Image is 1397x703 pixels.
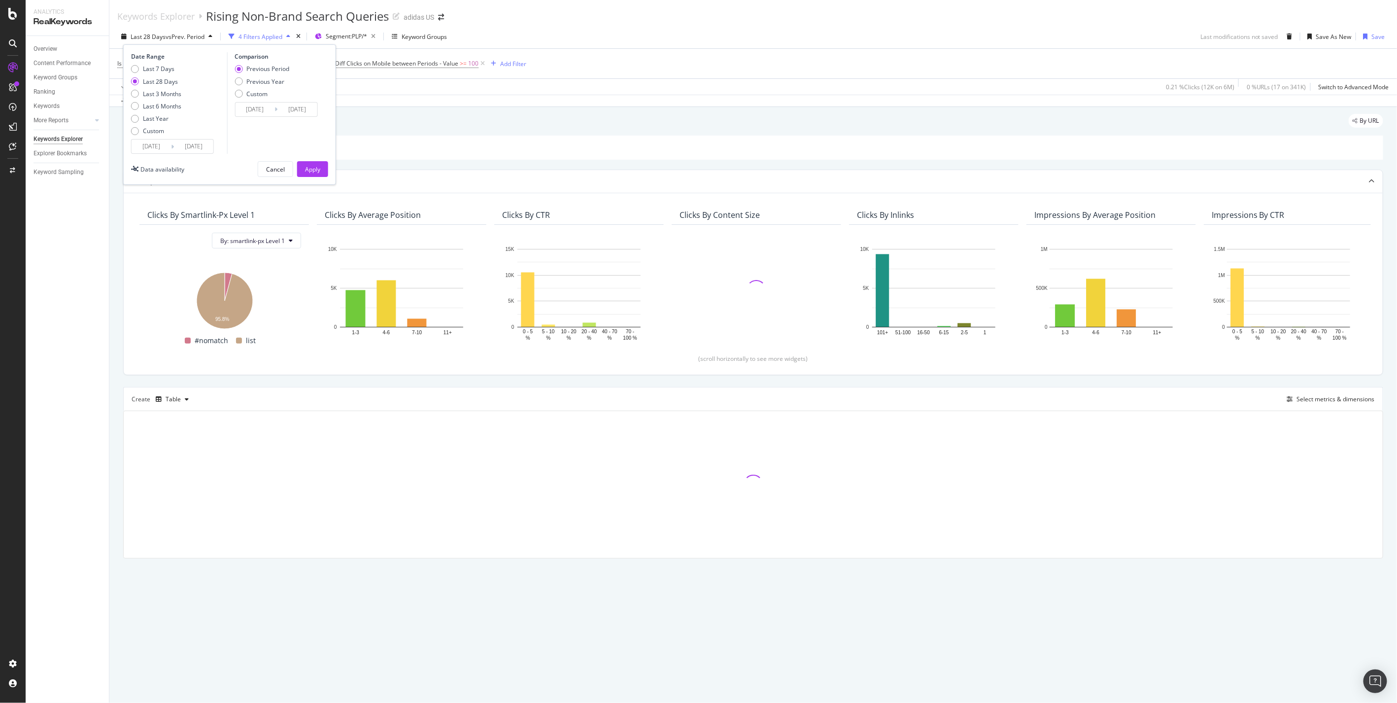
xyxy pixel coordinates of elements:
[305,165,320,174] div: Apply
[235,77,289,86] div: Previous Year
[34,134,102,144] a: Keywords Explorer
[460,59,467,68] span: >=
[1034,210,1156,220] div: Impressions By Average Position
[1153,330,1161,335] text: 11+
[680,210,760,220] div: Clicks By Content Size
[117,11,195,22] a: Keywords Explorer
[1166,83,1234,91] div: 0.21 % Clicks ( 12K on 6M )
[335,59,458,68] span: Diff Clicks on Mobile between Periods - Value
[383,330,390,335] text: 4-6
[34,115,92,126] a: More Reports
[34,58,91,69] div: Content Performance
[1252,329,1264,334] text: 5 - 10
[939,330,949,335] text: 6-15
[1218,272,1225,278] text: 1M
[220,237,285,245] span: By: smartlink-px Level 1
[1349,114,1383,128] div: legacy label
[246,335,256,347] span: list
[143,102,181,110] div: Last 6 Months
[546,335,550,341] text: %
[152,391,193,407] button: Table
[235,52,320,61] div: Comparison
[1316,33,1352,41] div: Save As New
[857,244,1011,342] div: A chart.
[1372,33,1385,41] div: Save
[117,79,146,95] button: Apply
[166,396,181,402] div: Table
[523,329,533,334] text: 0 - 5
[412,330,422,335] text: 7-10
[1256,335,1260,341] text: %
[506,272,514,278] text: 10K
[1200,33,1278,41] div: Last modifications not saved
[34,16,101,28] div: RealKeywords
[131,77,181,86] div: Last 28 Days
[311,29,379,44] button: Segment:PLP/*
[34,8,101,16] div: Analytics
[1061,330,1069,335] text: 1-3
[131,90,181,98] div: Last 3 Months
[602,329,618,334] text: 40 - 70
[1212,244,1365,342] div: A chart.
[1247,83,1306,91] div: 0 % URLs ( 17 on 341K )
[1041,246,1048,252] text: 1M
[1034,244,1188,342] svg: A chart.
[143,90,181,98] div: Last 3 Months
[1296,335,1301,341] text: %
[626,329,634,334] text: 70 -
[561,329,577,334] text: 10 - 20
[147,210,255,220] div: Clicks By smartlink-px Level 1
[131,65,181,73] div: Last 7 Days
[34,101,60,111] div: Keywords
[877,330,888,335] text: 101+
[438,14,444,21] div: arrow-right-arrow-left
[1122,330,1131,335] text: 7-10
[140,165,184,174] div: Data availability
[117,29,216,44] button: Last 28 DaysvsPrev. Period
[961,330,968,335] text: 2-5
[468,57,478,70] span: 100
[258,161,293,177] button: Cancel
[34,134,83,144] div: Keywords Explorer
[1304,29,1352,44] button: Save As New
[917,330,930,335] text: 16-50
[212,233,301,248] button: By: smartlink-px Level 1
[508,298,514,304] text: 5K
[34,44,57,54] div: Overview
[1360,29,1385,44] button: Save
[857,210,914,220] div: Clicks By Inlinks
[34,87,55,97] div: Ranking
[1335,329,1344,334] text: 70 -
[1312,329,1328,334] text: 40 - 70
[34,58,102,69] a: Content Performance
[131,102,181,110] div: Last 6 Months
[1317,335,1322,341] text: %
[235,65,289,73] div: Previous Period
[352,330,359,335] text: 1-3
[984,330,987,335] text: 1
[623,335,637,341] text: 100 %
[863,285,869,291] text: 5K
[1092,330,1100,335] text: 4-6
[225,29,294,44] button: 4 Filters Applied
[143,77,178,86] div: Last 28 Days
[34,167,84,177] div: Keyword Sampling
[166,33,204,41] span: vs Prev. Period
[388,29,451,44] button: Keyword Groups
[502,244,656,342] svg: A chart.
[325,244,478,342] div: A chart.
[587,335,591,341] text: %
[567,335,571,341] text: %
[1232,329,1242,334] text: 0 - 5
[246,90,268,98] div: Custom
[526,335,530,341] text: %
[502,210,550,220] div: Clicks By CTR
[487,58,526,70] button: Add Filter
[1271,329,1287,334] text: 10 - 20
[246,65,289,73] div: Previous Period
[581,329,597,334] text: 20 - 40
[147,268,301,330] div: A chart.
